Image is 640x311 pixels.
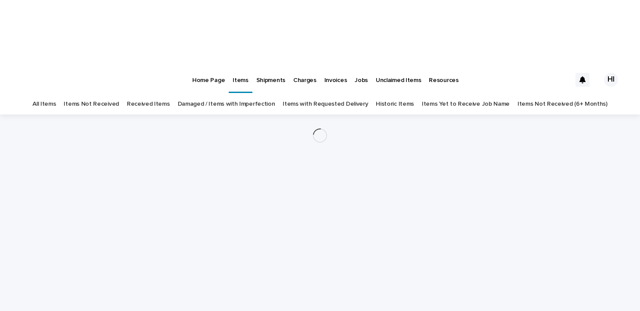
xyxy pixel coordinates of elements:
a: Items Not Received (6+ Months) [518,94,608,114]
p: Unclaimed Items [376,66,421,84]
a: Historic Items [376,94,414,114]
p: Shipments [256,66,285,84]
a: Unclaimed Items [372,66,425,93]
a: Items with Requested Delivery [283,94,368,114]
p: Charges [293,66,316,84]
a: Charges [289,66,320,93]
a: Jobs [351,66,372,93]
a: Received Items [127,94,170,114]
p: Items [233,66,248,84]
a: Home Page [188,66,229,93]
p: Home Page [192,66,225,84]
a: Resources [425,66,462,93]
p: Jobs [355,66,368,84]
a: Items Not Received [64,94,119,114]
a: Items [229,66,252,92]
div: HI [604,73,618,87]
a: Damaged / Items with Imperfection [178,94,275,114]
a: Items Yet to Receive Job Name [422,94,510,114]
a: All Items [32,94,56,114]
p: Invoices [324,66,347,84]
a: Shipments [252,66,289,93]
a: Invoices [320,66,351,93]
p: Resources [429,66,458,84]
